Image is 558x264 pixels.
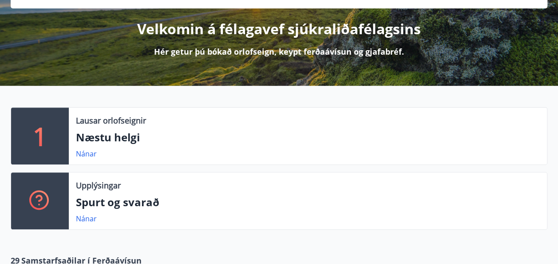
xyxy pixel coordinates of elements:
p: Lausar orlofseignir [76,115,146,126]
p: Næstu helgi [76,130,540,145]
p: Spurt og svarað [76,195,540,210]
a: Nánar [76,214,97,224]
p: 1 [33,119,47,153]
p: Upplýsingar [76,180,121,191]
a: Nánar [76,149,97,159]
p: Hér getur þú bókað orlofseign, keypt ferðaávísun og gjafabréf. [154,46,404,57]
p: Velkomin á félagavef sjúkraliðafélagsins [137,19,421,39]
